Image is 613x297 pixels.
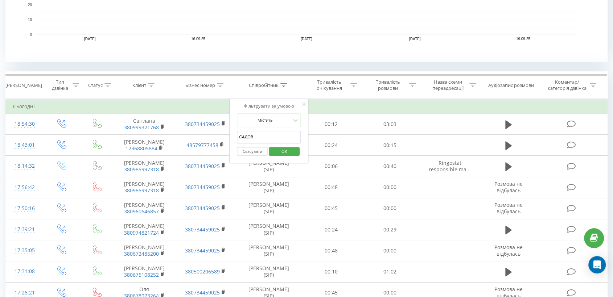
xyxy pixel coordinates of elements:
td: [PERSON_NAME] (SIP) [236,156,301,177]
a: 380500206589 [185,268,220,275]
div: 18:43:01 [13,138,36,152]
button: OK [269,147,300,156]
span: Ringostat responsible ma... [429,159,471,173]
td: [PERSON_NAME] (SIP) [236,198,301,219]
td: 00:45 [302,198,361,219]
a: 380734459025 [185,247,220,254]
input: Введіть значення [237,131,301,143]
td: 03:03 [361,114,419,135]
td: [PERSON_NAME] [114,135,175,156]
text: [DATE] [84,37,96,41]
td: [PERSON_NAME] (SIP) [236,261,301,282]
a: 380734459025 [185,184,220,191]
div: 17:56:42 [13,180,36,194]
td: 00:12 [302,114,361,135]
text: [DATE] [409,37,421,41]
div: Співробітник [249,82,279,88]
div: Тривалість очікування [310,79,349,91]
text: 10 [28,18,32,22]
td: [PERSON_NAME] [114,198,175,219]
td: 00:48 [302,177,361,198]
td: 00:24 [302,135,361,156]
div: Назва схеми переадресації [429,79,468,91]
text: 20 [28,3,32,7]
div: Статус [88,82,103,88]
a: 380675108252 [124,271,159,278]
text: [DATE] [301,37,312,41]
div: Коментар/категорія дзвінка [546,79,588,91]
a: 380734459025 [185,226,220,233]
a: 380985997318 [124,187,159,194]
div: Фільтрувати за умовою [237,103,301,110]
span: Розмова не відбулась [494,201,523,215]
text: 0 [30,33,32,37]
td: 00:15 [361,135,419,156]
td: 00:48 [302,240,361,261]
a: 380974821724 [124,229,159,236]
div: Open Intercom Messenger [588,256,606,273]
span: Розмова не відбулась [494,244,523,257]
td: 00:10 [302,261,361,282]
span: OK [274,146,295,157]
td: [PERSON_NAME] [114,240,175,261]
text: 16.09.25 [191,37,205,41]
a: 380734459025 [185,163,220,170]
div: 18:54:30 [13,117,36,131]
a: 12368805884 [126,145,157,152]
text: 19.09.25 [516,37,530,41]
div: 18:14:32 [13,159,36,173]
td: [PERSON_NAME] (SIP) [236,240,301,261]
td: [PERSON_NAME] (SIP) [236,177,301,198]
a: 48579777458 [186,142,218,148]
div: 17:39:21 [13,222,36,237]
td: 01:02 [361,261,419,282]
a: 380734459025 [185,289,220,296]
a: 380999321768 [124,124,159,131]
div: 17:50:16 [13,201,36,216]
td: 00:06 [302,156,361,177]
button: Скасувати [237,147,268,156]
td: 00:40 [361,156,419,177]
td: [PERSON_NAME] [114,261,175,282]
a: 380960646857 [124,208,159,215]
td: [PERSON_NAME] [114,219,175,240]
a: 380672485200 [124,250,159,257]
a: 380985997318 [124,166,159,173]
td: [PERSON_NAME] (SIP) [236,219,301,240]
td: 00:00 [361,177,419,198]
td: [PERSON_NAME] [114,177,175,198]
div: Клієнт [132,82,146,88]
div: [PERSON_NAME] [5,82,42,88]
a: 380734459025 [185,205,220,212]
span: Розмова не відбулась [494,180,523,194]
div: Аудіозапис розмови [488,82,534,88]
td: 00:24 [302,219,361,240]
td: 00:00 [361,240,419,261]
div: Тривалість розмови [369,79,407,91]
td: 00:00 [361,198,419,219]
td: Сьогодні [6,99,608,114]
td: [PERSON_NAME] [114,156,175,177]
td: 00:29 [361,219,419,240]
div: Тип дзвінка [50,79,71,91]
div: 17:35:05 [13,243,36,258]
td: Світлана [114,114,175,135]
a: 380734459025 [185,121,220,127]
div: 17:31:08 [13,264,36,279]
div: Бізнес номер [185,82,215,88]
